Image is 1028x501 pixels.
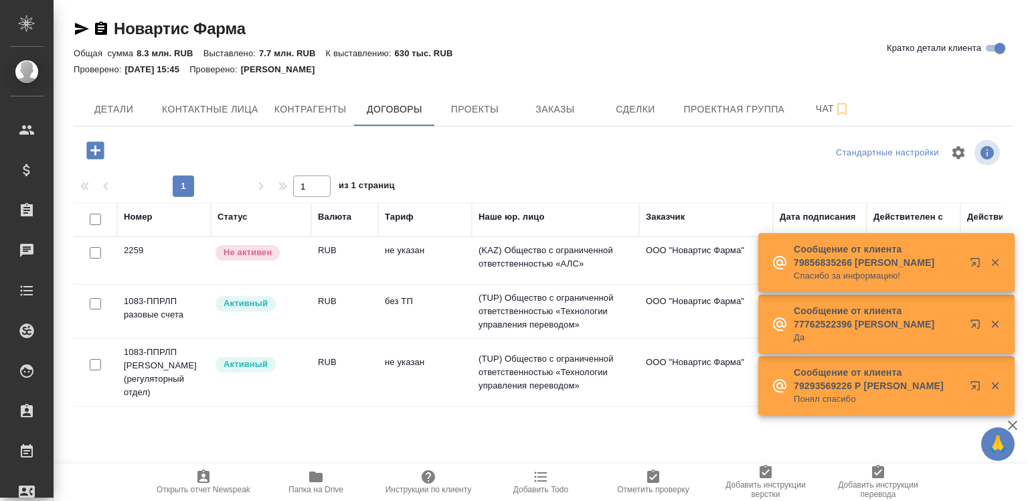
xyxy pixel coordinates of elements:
[962,249,994,281] button: Открыть в новой вкладке
[794,331,961,344] p: Да
[147,463,260,501] button: Открыть отчет Newspeak
[125,64,190,74] p: [DATE] 15:45
[82,101,146,118] span: Детали
[523,101,587,118] span: Заказы
[339,177,395,197] span: из 1 страниц
[311,349,378,396] td: RUB
[472,285,639,338] td: (TUP) Общество с ограниченной ответственностью «Технологии управления переводом»
[646,356,766,369] p: ООО "Новартис Фарма"
[259,48,325,58] p: 7.7 млн. RUB
[378,288,472,335] td: без ТП
[74,21,90,37] button: Скопировать ссылку для ЯМессенджера
[325,48,394,58] p: К выставлению:
[274,101,347,118] span: Контрагенты
[717,480,814,499] span: Добавить инструкции верстки
[833,143,942,163] div: split button
[780,210,856,224] div: Дата подписания
[117,237,211,284] td: 2259
[794,304,961,331] p: Сообщение от клиента 77762522396 [PERSON_NAME]
[162,101,258,118] span: Контактные лица
[372,463,485,501] button: Инструкции по клиенту
[311,288,378,335] td: RUB
[218,210,248,224] div: Статус
[189,64,241,74] p: Проверено:
[224,246,272,259] p: Не активен
[981,380,1009,392] button: Закрыть
[800,100,865,117] span: Чат
[117,339,211,406] td: 1083-ППРЛП [PERSON_NAME] (регуляторный отдел)
[362,101,426,118] span: Договоры
[385,210,414,224] div: Тариф
[203,48,259,58] p: Выставлено:
[74,64,125,74] p: Проверено:
[709,463,822,501] button: Добавить инструкции верстки
[479,210,545,224] div: Наше юр. лицо
[513,485,568,494] span: Добавить Todo
[942,137,974,169] span: Настроить таблицу
[603,101,667,118] span: Сделки
[114,19,246,38] a: Новартис Фарма
[794,269,961,283] p: Спасибо за информацию!
[794,392,961,406] p: Понял спасибо
[378,237,472,284] td: не указан
[962,372,994,405] button: Открыть в новой вкладке
[646,295,766,308] p: ООО "Новартис Фарма"
[241,64,325,74] p: [PERSON_NAME]
[472,346,639,399] td: (TUP) Общество с ограниченной ответственностью «Технологии управления переводом»
[981,257,1009,269] button: Закрыть
[77,137,114,164] button: Добавить договор
[974,140,1003,165] span: Посмотреть информацию
[485,463,597,501] button: Добавить Todo
[683,101,784,118] span: Проектная группа
[93,21,109,37] button: Скопировать ссылку
[981,318,1009,330] button: Закрыть
[442,101,507,118] span: Проекты
[794,242,961,269] p: Сообщение от клиента 79856835266 [PERSON_NAME]
[646,210,685,224] div: Заказчик
[137,48,203,58] p: 8.3 млн. RUB
[74,48,137,58] p: Общая сумма
[311,237,378,284] td: RUB
[597,463,709,501] button: Отметить проверку
[385,485,472,494] span: Инструкции по клиенту
[887,42,981,55] span: Кратко детали клиента
[617,485,689,494] span: Отметить проверку
[646,244,766,257] p: ООО "Новартис Фарма"
[124,210,153,224] div: Номер
[318,210,351,224] div: Валюта
[260,463,372,501] button: Папка на Drive
[962,311,994,343] button: Открыть в новой вкладке
[224,297,268,310] p: Активный
[794,366,961,392] p: Сообщение от клиента 79293569226 Р [PERSON_NAME]
[157,485,250,494] span: Открыть отчет Newspeak
[378,349,472,396] td: не указан
[117,288,211,335] td: 1083-ППРЛП разовые счета
[873,210,943,224] div: Действителен с
[394,48,462,58] p: 630 тыс. RUB
[472,237,639,284] td: (KAZ) Общество с ограниченной ответственностью «АЛС»
[288,485,343,494] span: Папка на Drive
[834,101,850,117] svg: Подписаться
[224,358,268,371] p: Активный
